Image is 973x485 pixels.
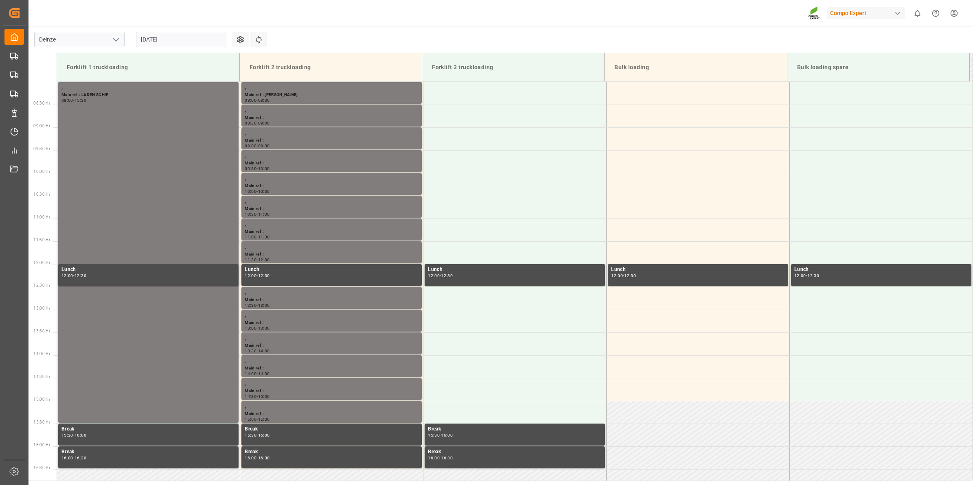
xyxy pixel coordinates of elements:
[110,33,122,46] button: open menu
[256,395,258,398] div: -
[245,334,419,342] div: ,
[623,274,624,277] div: -
[73,274,75,277] div: -
[245,92,419,98] div: Main ref : [PERSON_NAME]
[245,205,419,212] div: Main ref :
[256,121,258,125] div: -
[33,329,50,333] span: 13:30 Hr
[258,349,270,353] div: 14:00
[64,60,233,75] div: Forklift 1 truckloading
[245,304,256,307] div: 12:30
[61,98,73,102] div: 08:00
[73,456,75,460] div: -
[75,98,86,102] div: 15:30
[33,146,50,151] span: 09:30 Hr
[33,215,50,219] span: 11:00 Hr
[440,456,441,460] div: -
[245,83,419,92] div: ,
[33,374,50,379] span: 14:30 Hr
[245,175,419,183] div: ,
[245,160,419,167] div: Main ref :
[246,60,415,75] div: Forklift 2 truckloading
[33,238,50,242] span: 11:30 Hr
[245,357,419,365] div: ,
[245,137,419,144] div: Main ref :
[33,124,50,128] span: 09:00 Hr
[258,372,270,376] div: 14:30
[256,98,258,102] div: -
[808,6,821,20] img: Screenshot%202023-09-29%20at%2010.02.21.png_1712312052.png
[245,342,419,349] div: Main ref :
[794,274,806,277] div: 12:00
[428,425,602,433] div: Break
[258,212,270,216] div: 11:00
[428,456,440,460] div: 16:00
[245,152,419,160] div: ,
[245,380,419,388] div: ,
[256,304,258,307] div: -
[61,456,73,460] div: 16:00
[256,349,258,353] div: -
[258,326,270,330] div: 13:30
[245,183,419,190] div: Main ref :
[33,192,50,197] span: 10:30 Hr
[428,266,602,274] div: Lunch
[245,251,419,258] div: Main ref :
[258,121,270,125] div: 09:00
[245,433,256,437] div: 15:30
[807,274,819,277] div: 12:30
[256,258,258,262] div: -
[33,306,50,310] span: 13:00 Hr
[258,258,270,262] div: 12:00
[245,349,256,353] div: 13:30
[245,266,419,274] div: Lunch
[611,60,780,75] div: Bulk loading
[441,433,453,437] div: 16:00
[245,425,419,433] div: Break
[33,420,50,424] span: 15:30 Hr
[245,326,256,330] div: 13:00
[75,456,86,460] div: 16:30
[258,433,270,437] div: 16:00
[440,274,441,277] div: -
[61,425,235,433] div: Break
[75,274,86,277] div: 12:30
[258,98,270,102] div: 08:30
[245,274,256,277] div: 12:00
[245,220,419,228] div: ,
[245,197,419,205] div: ,
[245,395,256,398] div: 14:30
[73,433,75,437] div: -
[34,32,125,47] input: Type to search/select
[245,372,256,376] div: 14:00
[245,98,256,102] div: 08:00
[245,106,419,114] div: ,
[245,388,419,395] div: Main ref :
[33,397,50,402] span: 15:00 Hr
[245,243,419,251] div: ,
[245,288,419,297] div: ,
[258,190,270,193] div: 10:30
[256,144,258,148] div: -
[256,167,258,170] div: -
[428,274,440,277] div: 12:00
[245,129,419,137] div: ,
[61,92,235,98] div: Main ref : LADEN SCHIP
[441,274,453,277] div: 12:30
[258,456,270,460] div: 16:30
[794,266,968,274] div: Lunch
[61,266,235,274] div: Lunch
[245,297,419,304] div: Main ref :
[256,235,258,239] div: -
[256,456,258,460] div: -
[245,448,419,456] div: Break
[33,101,50,105] span: 08:30 Hr
[827,5,908,21] button: Compo Expert
[258,144,270,148] div: 09:30
[256,274,258,277] div: -
[806,274,807,277] div: -
[245,365,419,372] div: Main ref :
[256,417,258,421] div: -
[61,83,235,92] div: ,
[245,228,419,235] div: Main ref :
